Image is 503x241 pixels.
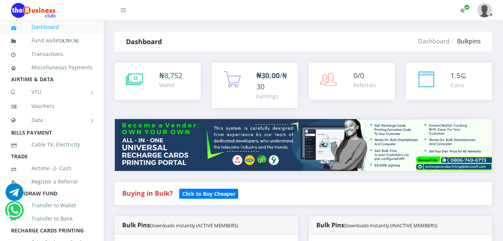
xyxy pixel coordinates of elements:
a: Transfer to Wallet [11,197,93,214]
span: 0/0 [353,70,364,80]
a: Cable TV, Electricity [11,136,93,153]
a: Chat for support [7,207,22,219]
li: Bulkpins [450,37,481,46]
img: multitenant_rcp.png [115,119,492,171]
a: Dashboard [11,19,93,36]
strong: Buying in Bulk? [122,189,173,198]
a: Register a Referral [11,173,93,190]
span: /₦30 [256,70,287,92]
img: Logo [11,3,56,18]
a: ₦8,752 Wallet [115,63,201,100]
a: Data [11,111,93,129]
img: User [477,3,492,17]
a: 0/0 Referrals [309,63,395,100]
a: Dashboard [418,37,450,45]
small: Downloads instantly (ACTIVE MEMBERS) [150,222,238,229]
a: Miscellaneous Payments [11,59,93,76]
b: Click to Buy Cheaper [182,190,235,197]
a: Chat for support [6,189,23,201]
b: 8,751.76 [62,38,77,43]
span: 8,752 [164,70,182,80]
div: Earnings [256,92,290,100]
a: Click to Buy Cheaper [179,189,238,198]
strong: Bulk Pins [122,221,238,229]
a: Fund wallet[8,751.76] [11,32,93,49]
small: [ ] [60,38,79,43]
div: ₦ [159,70,182,81]
a: VTU [11,83,93,101]
a: Transfer to Bank [11,210,93,227]
div: ⊆ [450,70,467,81]
b: ₦30.00 [256,70,280,80]
strong: Bulk Pins [316,221,437,229]
a: Transactions [11,46,93,63]
a: ₦30.00/₦30 Earnings [212,63,298,108]
div: Wallet [159,81,182,89]
small: Downloads instantly (INACTIVE MEMBERS) [344,222,437,229]
a: Airtime -2- Cash [11,160,93,177]
div: Coins [450,81,467,89]
i: Renew/Upgrade Subscription [460,7,465,13]
span: 1.5 [450,70,460,80]
a: Vouchers [11,98,93,115]
div: Referrals [353,81,376,89]
span: Renew/Upgrade Subscription [464,4,470,10]
strong: Dashboard [126,37,162,46]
